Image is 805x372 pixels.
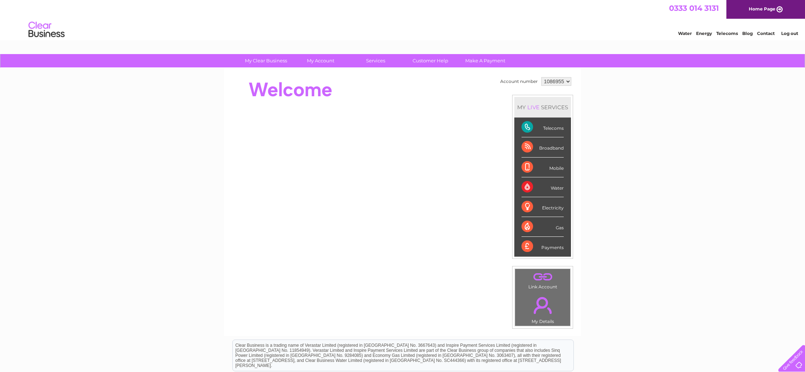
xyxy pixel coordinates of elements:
div: Payments [522,237,564,256]
div: Telecoms [522,118,564,137]
div: Gas [522,217,564,237]
a: Services [346,54,405,67]
a: My Clear Business [236,54,296,67]
a: Water [678,31,692,36]
div: Water [522,177,564,197]
a: . [517,271,568,283]
a: 0333 014 3131 [669,4,719,13]
a: My Account [291,54,351,67]
div: Clear Business is a trading name of Verastar Limited (registered in [GEOGRAPHIC_DATA] No. 3667643... [233,4,573,35]
a: Blog [742,31,753,36]
a: Contact [757,31,775,36]
div: Electricity [522,197,564,217]
div: LIVE [526,104,541,111]
td: My Details [515,291,571,326]
div: Broadband [522,137,564,157]
td: Account number [498,75,540,88]
a: Customer Help [401,54,460,67]
a: Log out [781,31,798,36]
a: Energy [696,31,712,36]
a: . [517,293,568,318]
a: Make A Payment [456,54,515,67]
div: MY SERVICES [514,97,571,118]
img: logo.png [28,19,65,41]
td: Link Account [515,269,571,291]
a: Telecoms [716,31,738,36]
div: Mobile [522,158,564,177]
